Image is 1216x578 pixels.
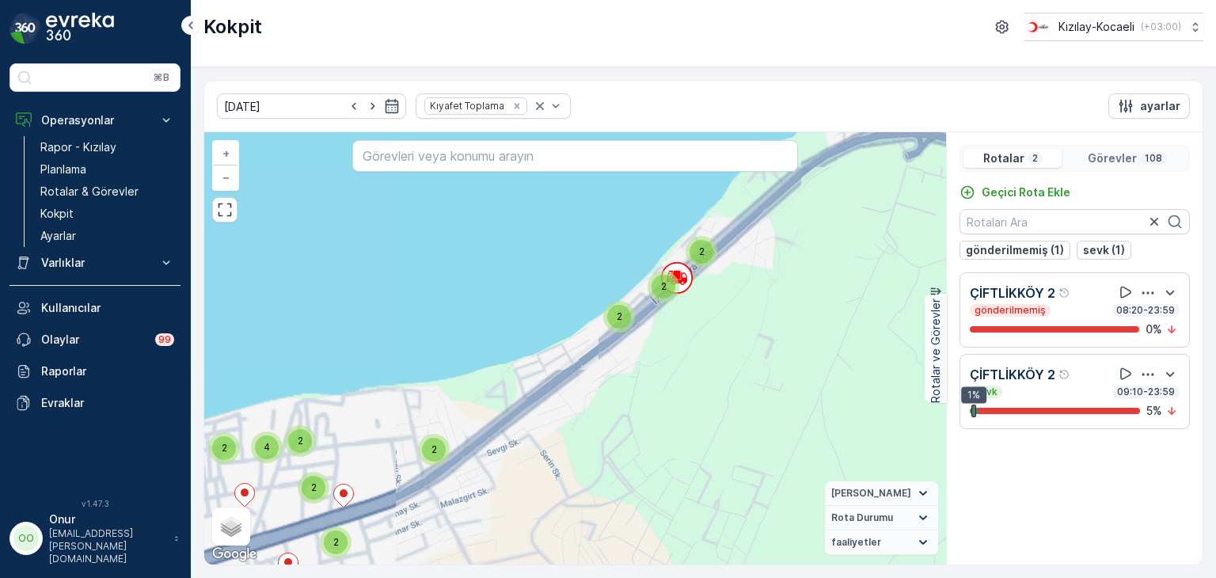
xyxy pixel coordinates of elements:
div: Yardım Araç İkonu [1058,287,1071,299]
p: Operasyonlar [41,112,149,128]
span: v 1.47.3 [9,499,180,508]
span: 2 [617,310,622,322]
button: OOOnur[EMAIL_ADDRESS][PERSON_NAME][DOMAIN_NAME] [9,511,180,565]
span: 2 [311,481,317,493]
p: gönderilmemiş (1) [966,242,1064,258]
p: Raporlar [41,363,174,379]
span: [PERSON_NAME] [831,487,911,500]
img: logo [9,13,41,44]
p: sevk (1) [1083,242,1125,258]
summary: [PERSON_NAME] [825,481,938,506]
p: Görevler [1088,150,1137,166]
input: dd/mm/yyyy [217,93,406,119]
div: OO [13,526,39,551]
p: Evraklar [41,395,174,411]
span: + [222,146,230,160]
a: Yakınlaştır [214,142,237,165]
p: ⌘B [154,71,169,84]
span: Rota Durumu [831,511,893,524]
div: 2 [298,472,329,504]
p: 2 [1031,152,1039,165]
a: Bu bölgeyi Google Haritalar'da açın (yeni pencerede açılır) [208,544,260,565]
img: Google [208,544,260,565]
button: Varlıklar [9,247,180,279]
div: Yardım Araç İkonu [1058,368,1071,381]
a: Olaylar99 [9,324,180,356]
p: Kullanıcılar [41,300,174,316]
span: faaliyetler [831,536,881,549]
button: gönderilmemiş (1) [959,241,1070,260]
a: Layers [214,509,249,544]
span: 2 [699,245,705,257]
a: Rotalar & Görevler [34,181,180,203]
div: 2 [208,432,240,464]
p: gönderilmemiş [973,304,1047,317]
div: 2 [603,301,635,333]
a: Geçici Rota Ekle [959,184,1070,200]
img: k%C4%B1z%C4%B1lay_0jL9uU1.png [1024,18,1052,36]
div: Kıyafet Toplama [425,98,507,113]
p: 0 % [1146,321,1162,337]
p: Olaylar [41,332,146,348]
p: Rotalar [983,150,1024,166]
img: logo_dark-DEwI_e13.png [46,13,114,44]
button: sevk (1) [1077,241,1131,260]
div: 2 [320,527,351,558]
p: Kızılay-Kocaeli [1058,19,1134,35]
p: Rapor - Kızılay [40,139,116,155]
div: 2 [284,425,316,457]
p: Onur [49,511,166,527]
input: Rotaları Ara [959,209,1190,234]
p: ayarlar [1140,98,1180,114]
div: 1% [961,386,986,404]
button: Kızılay-Kocaeli(+03:00) [1024,13,1203,41]
p: Rotalar ve Görevler [928,299,944,403]
p: 108 [1143,152,1164,165]
span: 2 [333,536,339,548]
span: 2 [431,443,437,455]
p: Kokpit [203,14,262,40]
summary: faaliyetler [825,530,938,555]
a: Uzaklaştır [214,165,237,189]
a: Ayarlar [34,225,180,247]
p: Geçici Rota Ekle [982,184,1070,200]
span: 2 [222,442,227,454]
span: 2 [661,280,667,292]
p: Planlama [40,162,86,177]
div: 2 [648,271,679,302]
span: 4 [264,441,270,453]
p: Kokpit [40,206,74,222]
button: Operasyonlar [9,105,180,136]
p: ( +03:00 ) [1141,21,1181,33]
a: Kullanıcılar [9,292,180,324]
a: Rapor - Kızılay [34,136,180,158]
span: − [222,170,230,184]
div: Remove Kıyafet Toplama [508,100,526,112]
a: Evraklar [9,387,180,419]
p: 08:20-23:59 [1115,304,1176,317]
p: 09:10-23:59 [1115,386,1176,398]
input: Görevleri veya konumu arayın [352,140,797,172]
p: 99 [158,333,171,346]
p: ÇİFTLİKKÖY 2 [970,365,1055,384]
div: 2 [418,434,450,466]
div: 4 [251,432,283,463]
span: 2 [298,435,303,447]
p: Ayarlar [40,228,76,244]
p: Varlıklar [41,255,149,271]
p: [EMAIL_ADDRESS][PERSON_NAME][DOMAIN_NAME] [49,527,166,565]
a: Kokpit [34,203,180,225]
p: 5 % [1146,403,1162,419]
summary: Rota Durumu [825,506,938,530]
div: 2 [686,236,717,268]
p: ÇİFTLİKKÖY 2 [970,283,1055,302]
a: Raporlar [9,356,180,387]
button: ayarlar [1108,93,1190,119]
p: sevk [973,386,999,398]
a: Planlama [34,158,180,181]
p: Rotalar & Görevler [40,184,139,200]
